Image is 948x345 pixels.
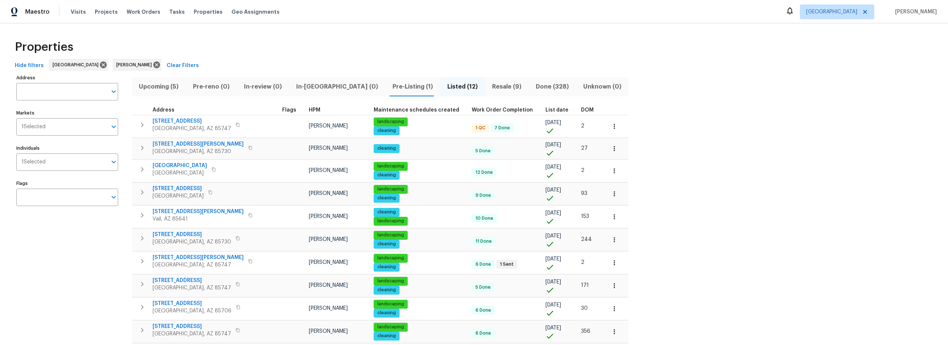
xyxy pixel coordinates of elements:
span: 5 Done [473,148,494,154]
span: 171 [581,283,589,288]
span: cleaning [374,333,399,339]
span: cleaning [374,145,399,152]
span: Maintenance schedules created [374,107,459,113]
span: Hide filters [15,61,44,70]
span: [STREET_ADDRESS][PERSON_NAME] [153,140,244,148]
span: [DATE] [545,188,561,193]
button: Open [109,157,119,167]
span: [PERSON_NAME] [309,260,348,265]
span: 11 Done [473,238,495,245]
span: 27 [581,146,588,151]
span: 2 [581,260,584,265]
span: 2 [581,123,584,129]
span: cleaning [374,209,399,215]
span: [STREET_ADDRESS] [153,300,231,307]
span: landscaping [374,232,407,238]
span: 6 Done [473,261,494,268]
span: [STREET_ADDRESS] [153,185,204,192]
span: cleaning [374,287,399,293]
span: [GEOGRAPHIC_DATA] [153,192,204,200]
span: [GEOGRAPHIC_DATA], AZ 85747 [153,261,244,269]
span: [PERSON_NAME] [309,191,348,196]
span: [GEOGRAPHIC_DATA], AZ 85730 [153,148,244,155]
span: [DATE] [545,302,561,308]
span: [PERSON_NAME] [309,306,348,311]
span: [STREET_ADDRESS] [153,277,231,284]
span: Work Order Completion [472,107,533,113]
span: Work Orders [127,8,160,16]
span: 153 [581,214,589,219]
span: landscaping [374,163,407,169]
span: 9 Done [473,192,494,199]
span: Geo Assignments [231,8,280,16]
span: 2 [581,168,584,173]
span: [DATE] [545,142,561,147]
span: [PERSON_NAME] [116,61,155,69]
span: DOM [581,107,594,113]
span: landscaping [374,218,407,224]
span: Properties [194,8,223,16]
span: 356 [581,329,590,334]
button: Open [109,86,119,97]
span: [PERSON_NAME] [892,8,937,16]
button: Clear Filters [164,59,202,73]
span: [PERSON_NAME] [309,168,348,173]
span: landscaping [374,119,407,125]
span: landscaping [374,301,407,307]
span: [STREET_ADDRESS][PERSON_NAME] [153,254,244,261]
span: 1 Selected [21,124,46,130]
span: 7 Done [491,125,513,131]
span: [PERSON_NAME] [309,329,348,334]
span: Flags [282,107,296,113]
span: [STREET_ADDRESS] [153,323,231,330]
span: landscaping [374,255,407,261]
span: List date [545,107,568,113]
div: [GEOGRAPHIC_DATA] [49,59,108,71]
span: Unknown (0) [580,82,624,92]
span: 1 QC [473,125,488,131]
span: [DATE] [545,279,561,285]
span: In-[GEOGRAPHIC_DATA] (0) [294,82,381,92]
span: [GEOGRAPHIC_DATA] [806,8,857,16]
span: 10 Done [473,215,496,222]
span: [PERSON_NAME] [309,237,348,242]
span: cleaning [374,310,399,316]
span: Pre-reno (0) [190,82,233,92]
button: Open [109,122,119,132]
span: cleaning [374,127,399,134]
span: landscaping [374,324,407,330]
label: Address [16,76,118,80]
span: [STREET_ADDRESS] [153,231,231,238]
label: Markets [16,111,118,115]
span: In-review (0) [241,82,285,92]
span: [GEOGRAPHIC_DATA], AZ 85730 [153,238,231,246]
div: [PERSON_NAME] [113,59,161,71]
span: [PERSON_NAME] [309,214,348,219]
span: Clear Filters [167,61,199,70]
span: [GEOGRAPHIC_DATA], AZ 85747 [153,125,231,132]
span: 1 Sent [497,261,517,268]
span: [PERSON_NAME] [309,146,348,151]
span: Resale (9) [489,82,524,92]
span: 6 Done [473,307,494,314]
span: landscaping [374,186,407,192]
span: [DATE] [545,165,561,170]
span: Vail, AZ 85641 [153,215,244,223]
span: [STREET_ADDRESS] [153,117,231,125]
span: [DATE] [545,120,561,125]
span: Address [153,107,174,113]
span: [STREET_ADDRESS][PERSON_NAME] [153,208,244,215]
span: Pre-Listing (1) [390,82,436,92]
span: [PERSON_NAME] [309,283,348,288]
span: [DATE] [545,233,561,239]
span: [DATE] [545,210,561,216]
span: [DATE] [545,256,561,262]
span: Visits [71,8,86,16]
span: 5 Done [473,284,494,291]
span: [GEOGRAPHIC_DATA], AZ 85706 [153,307,231,315]
span: Listed (12) [444,82,480,92]
span: Upcoming (5) [136,82,181,92]
span: 12 Done [473,169,496,176]
span: 30 [581,306,588,311]
span: HPM [309,107,320,113]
